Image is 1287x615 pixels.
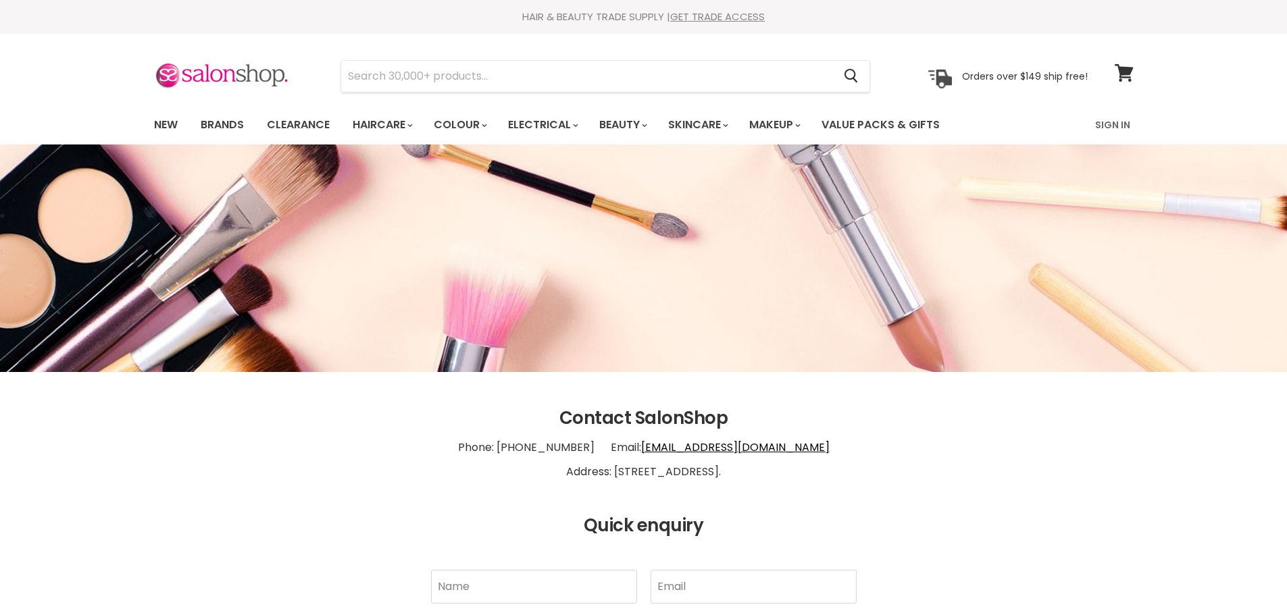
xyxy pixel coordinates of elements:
[498,111,586,139] a: Electrical
[424,111,495,139] a: Colour
[341,61,834,92] input: Search
[144,105,1019,144] ul: Main menu
[144,111,188,139] a: New
[343,111,421,139] a: Haircare
[137,105,1151,144] nav: Main
[191,111,254,139] a: Brands
[589,111,655,139] a: Beauty
[739,111,809,139] a: Makeup
[962,70,1088,82] p: Orders over $149 ship free!
[257,111,340,139] a: Clearance
[137,10,1151,24] div: HAIR & BEAUTY TRADE SUPPLY |
[340,60,870,92] form: Product
[1087,111,1138,139] a: Sign In
[154,429,1134,491] p: Phone: [PHONE_NUMBER] Email: Address: [STREET_ADDRESS].
[154,408,1134,429] h2: Contact SalonShop
[641,439,830,455] a: [EMAIL_ADDRESS][DOMAIN_NAME]
[811,111,950,139] a: Value Packs & Gifts
[154,516,1134,536] h2: Quick enquiry
[670,9,765,24] a: GET TRADE ACCESS
[658,111,736,139] a: Skincare
[834,61,869,92] button: Search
